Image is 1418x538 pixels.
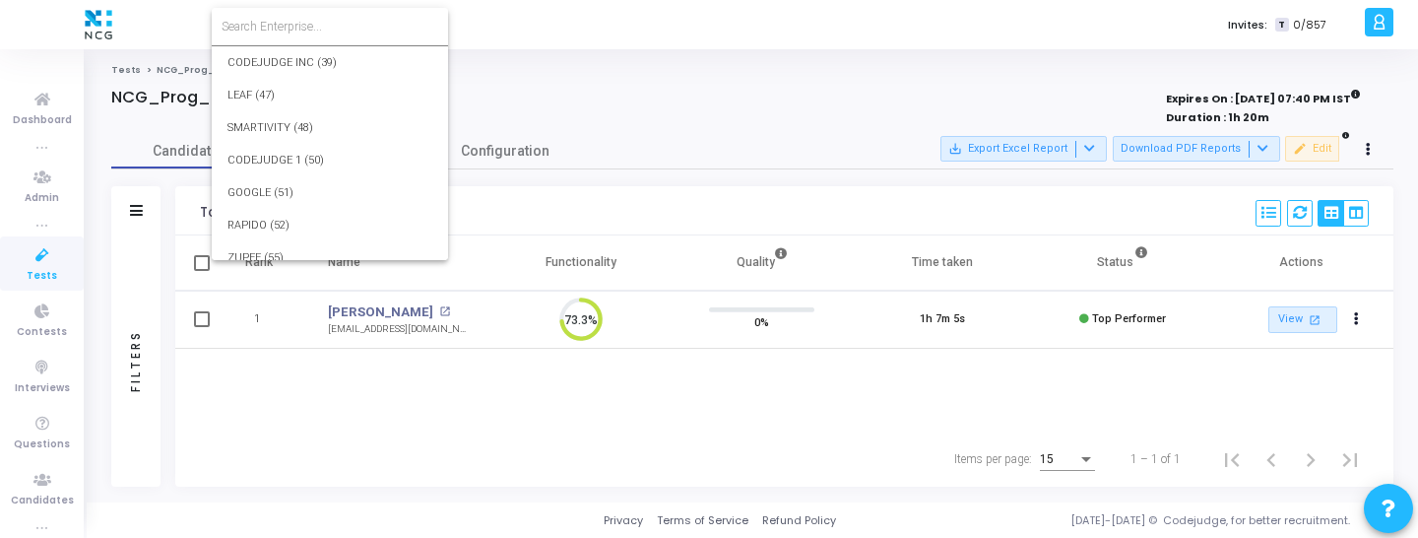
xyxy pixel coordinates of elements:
[227,176,432,209] span: GOOGLE (51)
[222,18,438,35] input: Search Enterprise...
[227,144,432,176] span: CODEJUDGE 1 (50)
[227,209,432,241] span: RAPIDO (52)
[227,241,432,274] span: ZUPEE (55)
[227,111,432,144] span: SMARTIVITY (48)
[227,79,432,111] span: LEAF (47)
[227,46,432,79] span: CODEJUDGE INC (39)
